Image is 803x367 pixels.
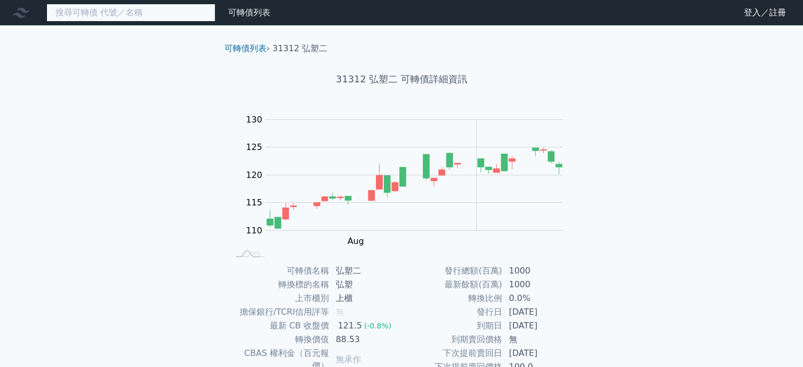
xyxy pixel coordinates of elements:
tspan: 110 [246,225,262,236]
td: 88.53 [329,333,402,346]
tspan: 130 [246,115,262,125]
a: 登入／註冊 [735,4,795,21]
div: 121.5 [336,319,364,332]
td: 1000 [503,264,575,278]
td: 轉換標的名稱 [229,278,329,291]
td: 轉換比例 [402,291,503,305]
li: › [224,42,270,55]
h1: 31312 弘塑二 可轉債詳細資訊 [216,72,588,87]
tspan: Aug [347,236,364,246]
span: 無 [336,307,344,317]
li: 31312 弘塑二 [272,42,327,55]
a: 可轉債列表 [224,43,267,53]
td: 擔保銀行/TCRI信用評等 [229,305,329,319]
td: 下次提前賣回日 [402,346,503,360]
td: 上市櫃別 [229,291,329,305]
td: [DATE] [503,319,575,333]
td: 最新 CB 收盤價 [229,319,329,333]
td: 弘塑二 [329,264,402,278]
td: 到期賣回價格 [402,333,503,346]
span: 無承作 [336,354,361,364]
td: 無 [503,333,575,346]
td: 轉換價值 [229,333,329,346]
td: 發行日 [402,305,503,319]
td: 上櫃 [329,291,402,305]
tspan: 120 [246,170,262,180]
td: 1000 [503,278,575,291]
td: 弘塑 [329,278,402,291]
tspan: 115 [246,197,262,208]
td: 最新餘額(百萬) [402,278,503,291]
td: 0.0% [503,291,575,305]
td: [DATE] [503,305,575,319]
g: Chart [240,115,578,246]
a: 可轉債列表 [228,7,270,17]
td: [DATE] [503,346,575,360]
tspan: 125 [246,142,262,152]
td: 到期日 [402,319,503,333]
input: 搜尋可轉債 代號／名稱 [46,4,215,22]
td: 發行總額(百萬) [402,264,503,278]
td: 可轉債名稱 [229,264,329,278]
span: (-0.8%) [364,322,392,330]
